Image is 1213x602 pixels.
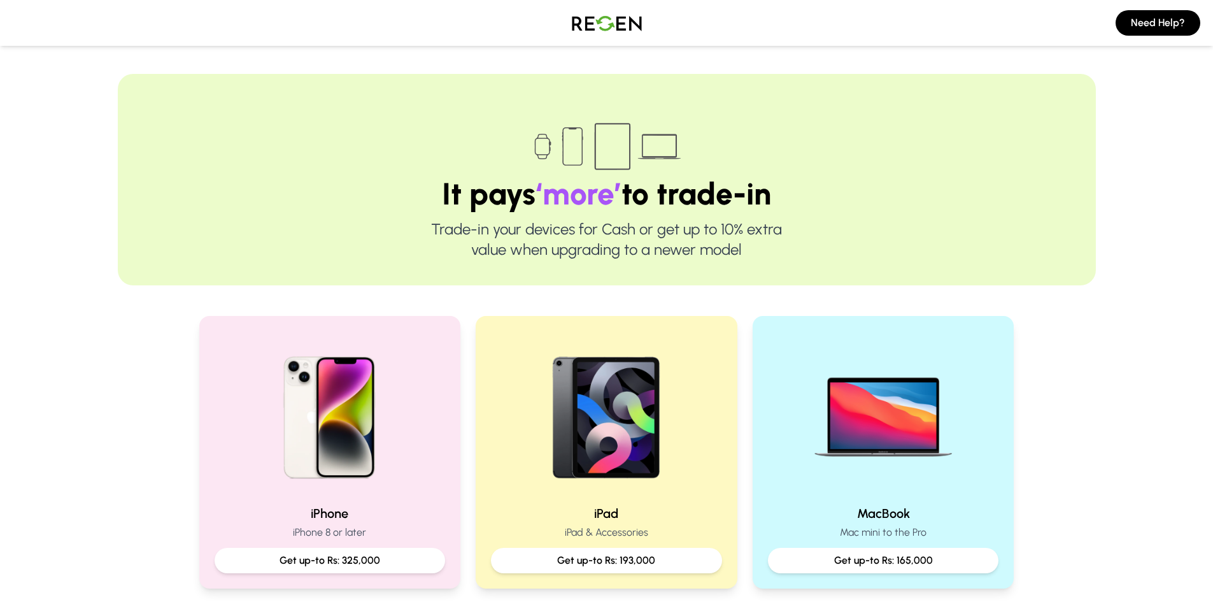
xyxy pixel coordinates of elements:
[225,553,436,568] p: Get up-to Rs: 325,000
[491,525,722,540] p: iPad & Accessories
[778,553,989,568] p: Get up-to Rs: 165,000
[768,505,999,522] h2: MacBook
[768,525,999,540] p: Mac mini to the Pro
[527,115,686,178] img: Trade-in devices
[491,505,722,522] h2: iPad
[562,5,651,41] img: Logo
[802,331,965,494] img: MacBook
[248,331,411,494] img: iPhone
[215,525,446,540] p: iPhone 8 or later
[501,553,712,568] p: Get up-to Rs: 193,000
[159,219,1055,260] p: Trade-in your devices for Cash or get up to 10% extra value when upgrading to a newer model
[525,331,688,494] img: iPad
[159,178,1055,209] h1: It pays to trade-in
[1116,10,1200,36] button: Need Help?
[215,505,446,522] h2: iPhone
[536,175,621,212] span: ‘more’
